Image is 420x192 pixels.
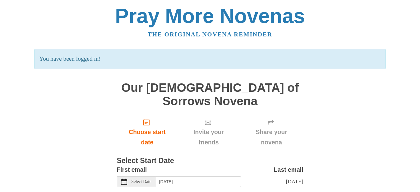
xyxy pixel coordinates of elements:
[240,114,303,151] div: Click "Next" to confirm your start date first.
[148,31,272,38] a: The original novena reminder
[117,81,303,108] h1: Our [DEMOGRAPHIC_DATA] of Sorrows Novena
[286,178,303,185] span: [DATE]
[117,114,178,151] a: Choose start date
[34,49,386,69] p: You have been logged in!
[117,165,147,175] label: First email
[123,127,172,148] span: Choose start date
[246,127,297,148] span: Share your novena
[132,180,151,184] span: Select Date
[178,114,239,151] div: Click "Next" to confirm your start date first.
[117,157,303,165] h3: Select Start Date
[184,127,233,148] span: Invite your friends
[115,4,305,27] a: Pray More Novenas
[274,165,303,175] label: Last email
